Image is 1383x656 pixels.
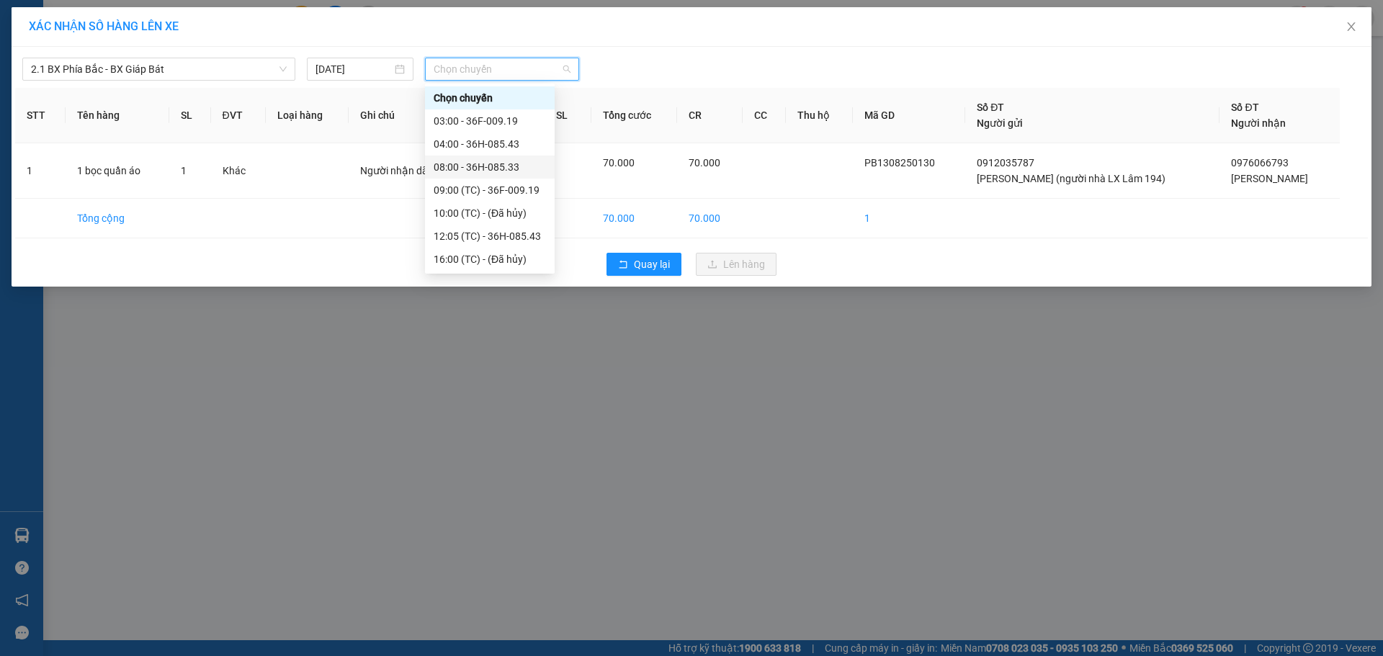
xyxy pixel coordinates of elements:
[1231,102,1258,113] span: Số ĐT
[15,143,66,199] td: 1
[66,143,169,199] td: 1 bọc quần áo
[434,159,546,175] div: 08:00 - 36H-085.33
[434,58,570,80] span: Chọn chuyến
[15,88,66,143] th: STT
[66,199,169,238] td: Tổng cộng
[434,113,546,129] div: 03:00 - 36F-009.19
[519,88,591,143] th: Tổng SL
[618,259,628,271] span: rollback
[1231,117,1286,129] span: Người nhận
[1331,7,1371,48] button: Close
[360,165,480,176] span: Người nhận dã thanh toán
[519,199,591,238] td: 1
[211,143,267,199] td: Khác
[607,253,681,276] button: rollbackQuay lại
[977,157,1034,169] span: 0912035787
[31,58,287,80] span: 2.1 BX Phía Bắc - BX Giáp Bát
[211,88,267,143] th: ĐVT
[603,157,635,169] span: 70.000
[169,88,211,143] th: SL
[181,165,187,176] span: 1
[434,182,546,198] div: 09:00 (TC) - 36F-009.19
[591,199,677,238] td: 70.000
[434,251,546,267] div: 16:00 (TC) - (Đã hủy)
[434,205,546,221] div: 10:00 (TC) - (Đã hủy)
[1346,21,1357,32] span: close
[853,88,965,143] th: Mã GD
[591,88,677,143] th: Tổng cước
[977,117,1023,129] span: Người gửi
[315,61,392,77] input: 13/08/2025
[696,253,776,276] button: uploadLên hàng
[864,157,935,169] span: PB1308250130
[434,90,546,106] div: Chọn chuyến
[689,157,720,169] span: 70.000
[1231,157,1289,169] span: 0976066793
[425,86,555,109] div: Chọn chuyến
[1231,173,1308,184] span: [PERSON_NAME]
[634,256,670,272] span: Quay lại
[853,199,965,238] td: 1
[66,88,169,143] th: Tên hàng
[677,199,743,238] td: 70.000
[977,102,1004,113] span: Số ĐT
[434,228,546,244] div: 12:05 (TC) - 36H-085.43
[349,88,520,143] th: Ghi chú
[786,88,853,143] th: Thu hộ
[977,173,1165,184] span: [PERSON_NAME] (người nhà LX Lâm 194)
[266,88,348,143] th: Loại hàng
[434,136,546,152] div: 04:00 - 36H-085.43
[29,19,179,33] span: XÁC NHẬN SỐ HÀNG LÊN XE
[677,88,743,143] th: CR
[743,88,786,143] th: CC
